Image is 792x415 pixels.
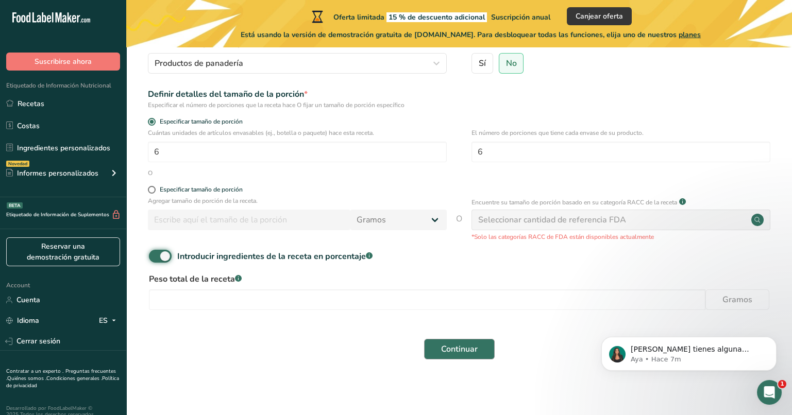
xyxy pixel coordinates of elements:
a: Contratar a un experto . [6,368,63,375]
div: BETA [7,202,23,209]
iframe: Intercom live chat [757,380,782,405]
button: Suscribirse ahora [6,53,120,71]
div: ES [99,315,120,327]
span: O [456,213,462,241]
p: Encuentre su tamaño de porción basado en su categoría RACC de la receta [471,198,677,207]
div: Informes personalizados [6,168,98,179]
p: Agregar tamaño de porción de la receta. [148,196,447,205]
a: Condiciones generales . [46,375,102,382]
a: Preguntas frecuentes . [6,368,116,382]
span: planes [679,30,701,40]
a: Quiénes somos . [7,375,46,382]
button: Continuar [424,339,495,359]
span: 15 % de descuento adicional [386,12,487,22]
input: Escribe aquí el tamaño de la porción [148,210,350,230]
p: Cuántas unidades de artículos envasables (ej., botella o paquete) hace esta receta. [148,128,447,137]
p: *Solo las categorías RACC de FDA están disponibles actualmente [471,232,770,241]
button: Canjear oferta [567,7,632,25]
span: No [506,58,517,68]
span: 1 [778,380,786,388]
span: Canjear oferta [576,11,623,22]
span: Especificar tamaño de porción [156,118,243,126]
span: Está usando la versión de demostración gratuita de [DOMAIN_NAME]. Para desbloquear todas las func... [241,29,701,40]
p: El número de porciones que tiene cada envase de su producto. [471,128,770,137]
button: Gramos [705,289,769,310]
div: Especificar el número de porciones que la receta hace O fijar un tamaño de porción específico [148,100,447,110]
div: Oferta limitada [310,10,550,23]
a: Idioma [6,312,39,330]
div: O [148,168,153,178]
span: Continuar [441,343,478,355]
div: Especificar tamaño de porción [160,186,243,194]
a: Reservar una demostración gratuita [6,237,120,266]
span: Suscribirse ahora [35,56,92,67]
button: Productos de panadería [148,53,447,74]
iframe: Intercom notifications mensaje [586,315,792,387]
span: Productos de panadería [155,57,243,70]
div: Definir detalles del tamaño de la porción [148,88,447,100]
div: Introducir ingredientes de la receta en porcentaje [177,250,373,263]
div: Seleccionar cantidad de referencia FDA [478,214,626,226]
a: Política de privacidad [6,375,119,389]
label: Peso total de la receta [149,273,769,285]
span: Sí [479,58,486,68]
span: Gramos [722,293,752,306]
div: Novedad [6,161,29,167]
span: Suscripción anual [491,12,550,22]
